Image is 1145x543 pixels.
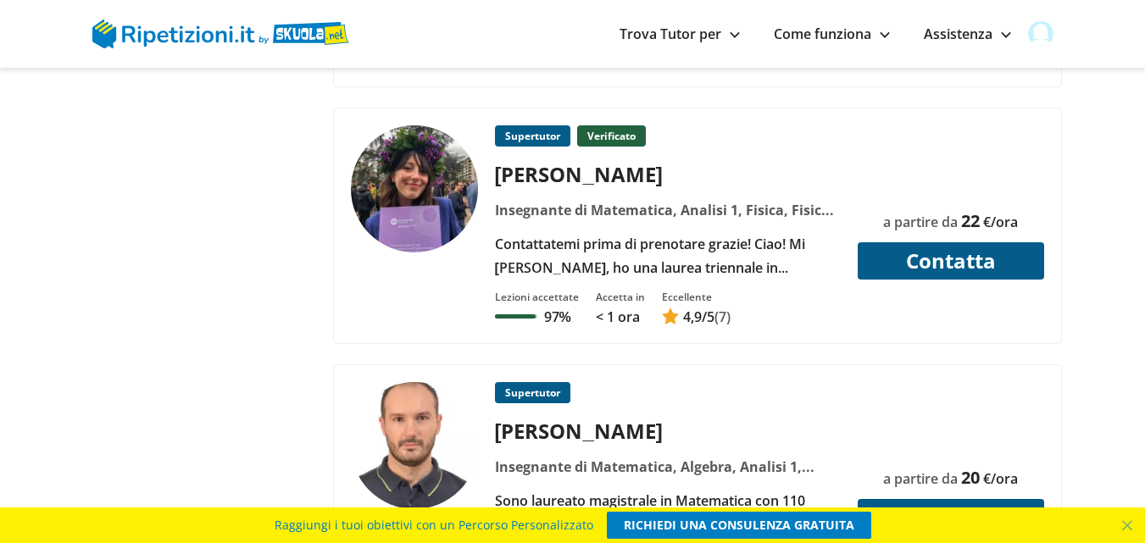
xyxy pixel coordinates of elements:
[577,125,646,147] p: Verificato
[858,499,1044,536] button: Contatta
[620,25,740,43] a: Trova Tutor per
[714,308,731,326] span: (7)
[596,308,645,326] p: < 1 ora
[662,308,731,326] a: 4,9/5(7)
[858,242,1044,280] button: Contatta
[488,232,847,280] div: Contattatemi prima di prenotare grazie! Ciao! Mi [PERSON_NAME], ho una laurea triennale in ingegn...
[488,198,847,222] div: Insegnante di Matematica, Analisi 1, Fisica, Fisica 1, Fisica 2, Inglese, Inglese a1, Inglese a2,...
[92,23,349,42] a: logo Skuola.net | Ripetizioni.it
[488,489,847,536] div: Sono laureato magistrale in Matematica con 110 presso l'[GEOGRAPHIC_DATA] e offro lezioni e ripet...
[983,469,1018,488] span: €/ora
[883,213,958,231] span: a partire da
[544,308,571,326] p: 97%
[495,382,570,403] p: Supertutor
[495,125,570,147] p: Supertutor
[683,308,714,326] span: /5
[983,213,1018,231] span: €/ora
[351,125,478,252] img: tutor a Corbetta - Chiara
[351,382,478,509] img: tutor a Reggio Emilia - Luca
[774,25,890,43] a: Come funziona
[596,290,645,304] div: Accetta in
[607,512,871,539] a: RICHIEDI UNA CONSULENZA GRATUITA
[1028,21,1053,47] img: user avatar
[495,290,579,304] div: Lezioni accettate
[662,290,731,304] div: Eccellente
[924,25,1011,43] a: Assistenza
[488,455,847,479] div: Insegnante di Matematica, Algebra, Analisi 1, Analisi 2, Fisica, Fisica 1, Fisica 2, Matematica a...
[488,417,847,445] div: [PERSON_NAME]
[961,209,980,232] span: 22
[683,308,702,326] span: 4,9
[275,512,593,539] span: Raggiungi i tuoi obiettivi con un Percorso Personalizzato
[961,466,980,489] span: 20
[488,160,847,188] div: [PERSON_NAME]
[883,469,958,488] span: a partire da
[92,19,349,48] img: logo Skuola.net | Ripetizioni.it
